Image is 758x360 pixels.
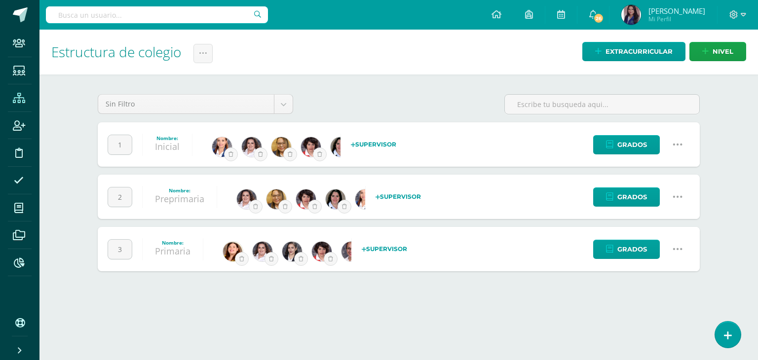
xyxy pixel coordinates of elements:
[606,42,673,61] span: Extracurricular
[282,242,302,261] img: 3483f1bbe7db1391fd6801e168de3d6d.png
[155,141,180,152] a: Inicial
[253,242,272,261] img: 6ffd933aba1da1a8a8627fa6d6ac0049.png
[106,95,266,113] span: Sin Filtro
[237,189,257,209] img: 6ffd933aba1da1a8a8627fa6d6ac0049.png
[331,137,350,157] img: 184692ae87fcb7b9919e3b1f4283cc36.png
[582,42,685,61] a: Extracurricular
[689,42,746,61] a: nivel
[98,95,293,113] a: Sin Filtro
[362,245,407,252] strong: Supervisor
[617,188,647,206] span: Grados
[326,189,345,209] img: 184692ae87fcb7b9919e3b1f4283cc36.png
[355,189,375,209] img: 0312bfc2747bad03e5f6358bda27325a.png
[242,137,262,157] img: 6ffd933aba1da1a8a8627fa6d6ac0049.png
[46,6,268,23] input: Busca un usuario...
[155,245,190,257] a: Primaria
[376,193,421,200] strong: Supervisor
[713,42,733,61] span: nivel
[593,187,660,207] a: Grados
[648,15,705,23] span: Mi Perfil
[212,137,232,157] img: 0312bfc2747bad03e5f6358bda27325a.png
[223,242,243,261] img: 945571458377ffbd6b3abed3b36ad854.png
[505,95,699,114] input: Escribe tu busqueda aqui...
[301,137,321,157] img: ec8496dbb4058dffea921bfc72f4695b.png
[271,137,291,157] img: 4a4ab29fb09881a57ce1a0ab9cb8b4ee.png
[156,135,178,142] strong: Nombre:
[617,136,647,154] span: Grados
[341,242,361,261] img: 8a43bf87cd6f280f141a2d441bb65cc5.png
[162,239,184,246] strong: Nombre:
[312,242,332,261] img: ec8496dbb4058dffea921bfc72f4695b.png
[169,187,190,194] strong: Nombre:
[296,189,316,209] img: ec8496dbb4058dffea921bfc72f4695b.png
[155,193,204,205] a: Preprimaria
[648,6,705,16] span: [PERSON_NAME]
[593,135,660,154] a: Grados
[617,240,647,258] span: Grados
[621,5,641,25] img: b5d80ded1500ca1a2b706c8a61bc2387.png
[266,189,286,209] img: 4a4ab29fb09881a57ce1a0ab9cb8b4ee.png
[351,141,396,148] strong: Supervisor
[51,42,181,61] span: Estructura de colegio
[593,13,604,24] span: 26
[593,240,660,259] a: Grados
